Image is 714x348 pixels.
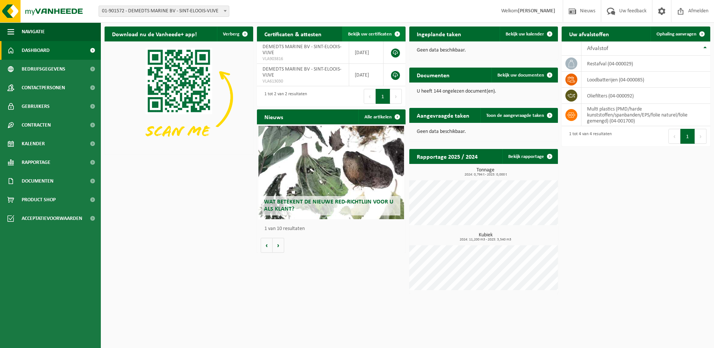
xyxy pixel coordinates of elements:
[680,129,695,144] button: 1
[358,109,405,124] a: Alle artikelen
[348,32,392,37] span: Bekijk uw certificaten
[409,27,469,41] h2: Ingeplande taken
[491,68,557,83] a: Bekijk uw documenten
[506,32,544,37] span: Bekijk uw kalender
[668,129,680,144] button: Previous
[261,238,273,253] button: Vorige
[413,173,558,177] span: 2024: 0,794 t - 2025: 0,000 t
[417,129,550,134] p: Geen data beschikbaar.
[409,68,457,82] h2: Documenten
[22,97,50,116] span: Gebruikers
[264,199,393,212] span: Wat betekent de nieuwe RED-richtlijn voor u als klant?
[22,190,56,209] span: Product Shop
[413,233,558,242] h3: Kubiek
[486,113,544,118] span: Toon de aangevraagde taken
[261,88,307,105] div: 1 tot 2 van 2 resultaten
[480,108,557,123] a: Toon de aangevraagde taken
[99,6,229,16] span: 01-901572 - DEMEDTS MARINE BV - SINT-ELOOIS-VIJVE
[22,60,65,78] span: Bedrijfsgegevens
[413,168,558,177] h3: Tonnage
[105,27,204,41] h2: Download nu de Vanheede+ app!
[409,149,485,164] h2: Rapportage 2025 / 2024
[105,41,253,153] img: Download de VHEPlus App
[376,89,390,104] button: 1
[518,8,555,14] strong: [PERSON_NAME]
[217,27,252,41] button: Verberg
[409,108,477,122] h2: Aangevraagde taken
[257,27,329,41] h2: Certificaten & attesten
[651,27,710,41] a: Ophaling aanvragen
[22,22,45,41] span: Navigatie
[263,56,343,62] span: VLA903816
[581,104,710,126] td: multi plastics (PMD/harde kunststoffen/spanbanden/EPS/folie naturel/folie gemengd) (04-001700)
[99,6,229,17] span: 01-901572 - DEMEDTS MARINE BV - SINT-ELOOIS-VIJVE
[417,89,550,94] p: U heeft 144 ongelezen document(en).
[22,153,50,172] span: Rapportage
[417,48,550,53] p: Geen data beschikbaar.
[413,238,558,242] span: 2024: 11,200 m3 - 2025: 3,540 m3
[257,109,291,124] h2: Nieuws
[264,226,402,232] p: 1 van 10 resultaten
[263,78,343,84] span: VLA613030
[263,44,341,56] span: DEMEDTS MARINE BV - SINT-ELOOIS-VIJVE
[587,46,608,52] span: Afvalstof
[500,27,557,41] a: Bekijk uw kalender
[273,238,284,253] button: Volgende
[258,126,404,219] a: Wat betekent de nieuwe RED-richtlijn voor u als klant?
[223,32,239,37] span: Verberg
[695,129,707,144] button: Next
[22,134,45,153] span: Kalender
[22,116,51,134] span: Contracten
[263,66,341,78] span: DEMEDTS MARINE BV - SINT-ELOOIS-VIJVE
[22,41,50,60] span: Dashboard
[390,89,402,104] button: Next
[581,56,710,72] td: restafval (04-000029)
[22,209,82,228] span: Acceptatievoorwaarden
[581,88,710,104] td: oliefilters (04-000092)
[502,149,557,164] a: Bekijk rapportage
[497,73,544,78] span: Bekijk uw documenten
[656,32,696,37] span: Ophaling aanvragen
[22,172,53,190] span: Documenten
[349,64,384,86] td: [DATE]
[342,27,405,41] a: Bekijk uw certificaten
[562,27,617,41] h2: Uw afvalstoffen
[349,41,384,64] td: [DATE]
[22,78,65,97] span: Contactpersonen
[565,128,612,145] div: 1 tot 4 van 4 resultaten
[364,89,376,104] button: Previous
[581,72,710,88] td: loodbatterijen (04-000085)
